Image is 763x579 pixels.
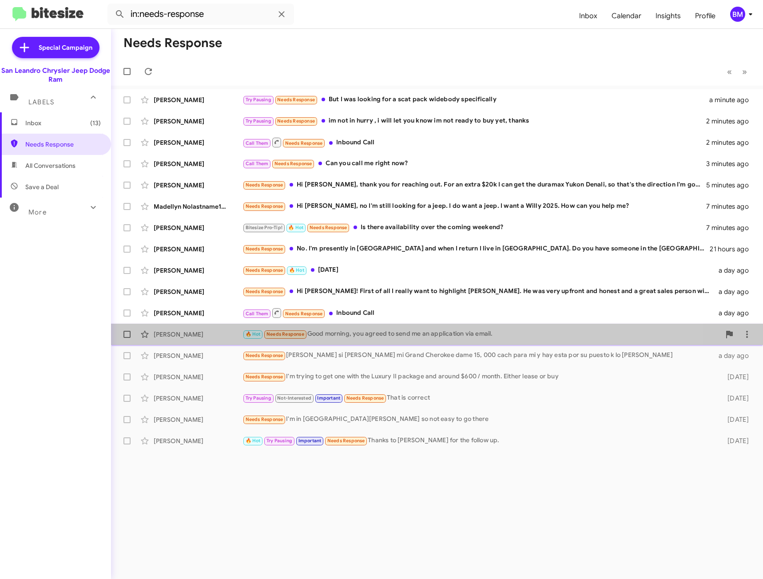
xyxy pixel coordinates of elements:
[154,309,242,317] div: [PERSON_NAME]
[298,438,322,444] span: Important
[730,7,745,22] div: BM
[107,4,294,25] input: Search
[242,393,715,403] div: That is correct
[154,181,242,190] div: [PERSON_NAME]
[715,373,756,381] div: [DATE]
[277,395,311,401] span: Not-Interested
[123,36,222,50] h1: Needs Response
[25,140,101,149] span: Needs Response
[242,116,706,126] div: im not in hurry , i will let you know im not ready to buy yet, thanks
[154,351,242,360] div: [PERSON_NAME]
[246,246,283,252] span: Needs Response
[274,161,312,167] span: Needs Response
[154,330,242,339] div: [PERSON_NAME]
[715,266,756,275] div: a day ago
[25,161,76,170] span: All Conversations
[154,245,242,254] div: [PERSON_NAME]
[715,351,756,360] div: a day ago
[715,394,756,403] div: [DATE]
[288,225,303,230] span: 🔥 Hot
[242,372,715,382] div: I'm trying to get one with the Luxury II package and around $600 / month. Either lease or buy
[246,353,283,358] span: Needs Response
[154,266,242,275] div: [PERSON_NAME]
[154,223,242,232] div: [PERSON_NAME]
[242,159,706,169] div: Can you call me right now?
[715,436,756,445] div: [DATE]
[706,181,756,190] div: 5 minutes ago
[242,329,720,339] div: Good morning, you agreed to send me an application via email.
[289,267,304,273] span: 🔥 Hot
[242,95,709,105] div: But I was looking for a scat pack widebody specifically
[246,203,283,209] span: Needs Response
[722,63,752,81] nav: Page navigation example
[317,395,340,401] span: Important
[266,331,304,337] span: Needs Response
[25,119,101,127] span: Inbox
[246,395,271,401] span: Try Pausing
[242,180,706,190] div: Hi [PERSON_NAME], thank you for reaching out. For an extra $20k I can get the duramax Yukon Denal...
[246,438,261,444] span: 🔥 Hot
[154,394,242,403] div: [PERSON_NAME]
[572,3,604,29] a: Inbox
[285,311,323,317] span: Needs Response
[154,287,242,296] div: [PERSON_NAME]
[266,438,292,444] span: Try Pausing
[242,414,715,424] div: I'm in [GEOGRAPHIC_DATA][PERSON_NAME] so not easy to go there
[737,63,752,81] button: Next
[246,267,283,273] span: Needs Response
[242,436,715,446] div: Thanks to [PERSON_NAME] for the follow up.
[246,118,271,124] span: Try Pausing
[246,331,261,337] span: 🔥 Hot
[154,202,242,211] div: Madellyn Nolastname121796900
[310,225,347,230] span: Needs Response
[28,208,47,216] span: More
[242,222,706,233] div: Is there availability over the coming weekend?
[246,140,269,146] span: Call Them
[604,3,648,29] a: Calendar
[242,137,706,148] div: Inbound Call
[706,223,756,232] div: 7 minutes ago
[706,159,756,168] div: 3 minutes ago
[39,43,92,52] span: Special Campaign
[715,309,756,317] div: a day ago
[722,63,737,81] button: Previous
[648,3,688,29] a: Insights
[154,436,242,445] div: [PERSON_NAME]
[246,311,269,317] span: Call Them
[246,97,271,103] span: Try Pausing
[242,265,715,275] div: [DATE]
[715,415,756,424] div: [DATE]
[246,289,283,294] span: Needs Response
[242,286,715,297] div: Hi [PERSON_NAME]! First of all I really want to highlight [PERSON_NAME]. He was very upfront and ...
[154,138,242,147] div: [PERSON_NAME]
[727,66,732,77] span: «
[242,201,706,211] div: Hi [PERSON_NAME], no I'm still looking for a jeep. I do want a jeep. I want a Willy 2025. How can...
[688,3,723,29] a: Profile
[90,119,101,127] span: (13)
[28,98,54,106] span: Labels
[715,287,756,296] div: a day ago
[242,244,710,254] div: No. I'm presently in [GEOGRAPHIC_DATA] and when I return I live in [GEOGRAPHIC_DATA]. Do you have...
[154,373,242,381] div: [PERSON_NAME]
[710,245,756,254] div: 21 hours ago
[285,140,323,146] span: Needs Response
[246,161,269,167] span: Call Them
[277,97,315,103] span: Needs Response
[12,37,99,58] a: Special Campaign
[246,416,283,422] span: Needs Response
[723,7,753,22] button: BM
[346,395,384,401] span: Needs Response
[742,66,747,77] span: »
[154,159,242,168] div: [PERSON_NAME]
[706,138,756,147] div: 2 minutes ago
[706,202,756,211] div: 7 minutes ago
[154,415,242,424] div: [PERSON_NAME]
[277,118,315,124] span: Needs Response
[246,374,283,380] span: Needs Response
[706,117,756,126] div: 2 minutes ago
[242,350,715,361] div: [PERSON_NAME] si [PERSON_NAME] mi Grand Cherokee dame 15, 000 cach para mi y hay esta por su pues...
[242,307,715,318] div: Inbound Call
